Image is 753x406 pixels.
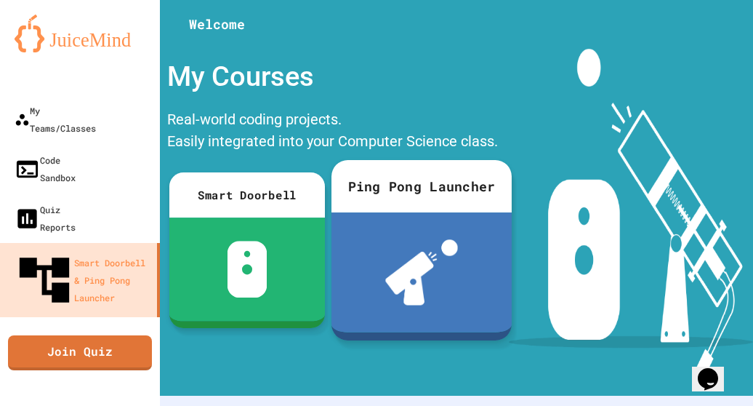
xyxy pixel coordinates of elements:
[15,15,145,52] img: logo-orange.svg
[169,172,325,218] div: Smart Doorbell
[15,201,76,236] div: Quiz Reports
[160,105,509,159] div: Real-world coding projects. Easily integrated into your Computer Science class.
[15,151,76,186] div: Code Sandbox
[15,250,151,310] div: Smart Doorbell & Ping Pong Launcher
[160,49,509,105] div: My Courses
[227,241,267,298] img: sdb-white.svg
[385,239,458,305] img: ppl-with-ball.png
[8,335,152,370] a: Join Quiz
[15,102,96,137] div: My Teams/Classes
[692,348,738,391] iframe: chat widget
[331,160,512,212] div: Ping Pong Launcher
[509,49,753,381] img: banner-image-my-projects.png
